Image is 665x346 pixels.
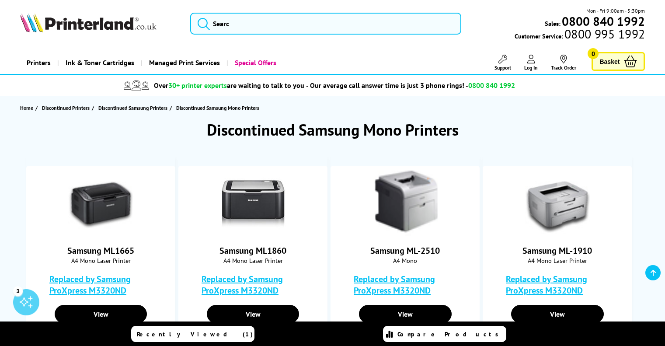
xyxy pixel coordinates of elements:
a: Ink & Toner Cartridges [57,52,141,74]
div: 3 [13,286,23,296]
span: - Our average call answer time is just 3 phone rings! - [306,81,515,90]
b: 0800 840 1992 [562,13,645,29]
a: Samsung ML1665 [68,229,134,238]
a: Log In [524,55,538,71]
span: A4 Mono [335,256,475,265]
a: Printers [20,52,57,74]
a: Home [20,103,35,112]
span: A4 Mono Laser Printer [487,256,627,265]
a: Replaced by Samsung ProXpress M3320ND [202,273,309,296]
a: Samsung ML-1910 [522,245,592,256]
img: Samsung ML-1910 [525,171,590,236]
a: 0800 840 1992 [561,17,645,25]
a: View [207,305,299,323]
img: Printerland Logo [20,13,157,32]
span: Discontinued Samsung Printers [98,103,167,112]
a: Samsung ML1665 [67,245,134,256]
a: View [511,305,604,323]
a: Samsung ML1860 [219,245,286,256]
a: Recently Viewed (1) [131,326,254,342]
a: Track Order [551,55,576,71]
a: Basket 0 [592,52,645,71]
span: Support [494,64,511,71]
a: Samsung ML-2510 [370,245,440,256]
span: A4 Mono Laser Printer [31,256,171,265]
img: Samsung ML-2510 [373,171,438,236]
span: A4 Mono Laser Printer [183,256,323,265]
a: Samsung ML1860 [220,229,286,238]
span: 0 [588,48,599,59]
a: Support [494,55,511,71]
span: 0800 840 1992 [468,81,515,90]
span: Discontinued Printers [42,103,90,112]
a: Discontinued Printers [42,103,92,112]
a: Replaced by Samsung ProXpress M3320ND [49,273,157,296]
a: View [359,305,452,323]
a: Printerland Logo [20,13,179,34]
span: 30+ printer experts [168,81,227,90]
span: Discontinued Samsung Mono Printers [176,105,259,111]
span: Log In [524,64,538,71]
a: Managed Print Services [141,52,226,74]
span: Mon - Fri 9:00am - 5:30pm [586,7,645,15]
span: Sales: [545,19,561,28]
span: Recently Viewed (1) [137,330,253,338]
span: Compare Products [397,330,503,338]
img: Samsung ML1860 [220,171,286,236]
a: Replaced by Samsung ProXpress M3320ND [506,273,613,296]
span: Over are waiting to talk to you [154,81,304,90]
span: Ink & Toner Cartridges [66,52,134,74]
img: Samsung ML1665 [68,171,134,236]
span: Customer Service: [515,30,645,40]
a: Samsung ML-2510 [373,229,438,238]
a: Special Offers [226,52,283,74]
a: Replaced by Samsung ProXpress M3320ND [354,273,461,296]
a: Samsung ML-1910 [525,229,590,238]
a: Compare Products [383,326,506,342]
a: View [55,305,147,323]
input: Searc [190,13,461,35]
span: 0800 995 1992 [563,30,645,38]
a: Discontinued Samsung Printers [98,103,170,112]
span: Basket [599,56,620,67]
h1: Discontinued Samsung Mono Printers [9,119,656,140]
